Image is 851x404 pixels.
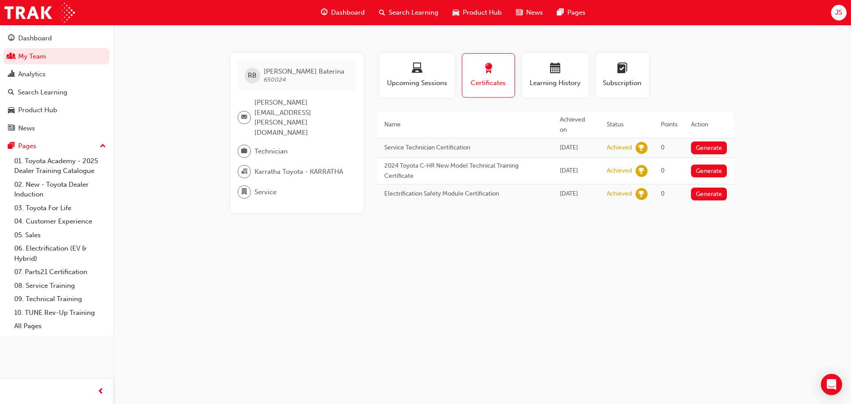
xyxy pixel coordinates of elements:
[553,112,600,138] th: Achieved on
[483,63,494,75] span: award-icon
[550,63,561,75] span: calendar-icon
[617,63,628,75] span: learningplan-icon
[11,215,109,228] a: 04. Customer Experience
[11,265,109,279] a: 07. Parts21 Certification
[8,35,15,43] span: guage-icon
[18,141,36,151] div: Pages
[241,145,247,157] span: briefcase-icon
[11,279,109,293] a: 08. Service Training
[254,187,277,197] span: Service
[661,144,664,151] span: 0
[18,123,35,133] div: News
[4,102,109,118] a: Product Hub
[550,4,593,22] a: pages-iconPages
[254,98,349,137] span: [PERSON_NAME][EMAIL_ADDRESS][PERSON_NAME][DOMAIN_NAME]
[654,112,684,138] th: Points
[331,8,365,18] span: Dashboard
[8,89,14,97] span: search-icon
[4,66,109,82] a: Analytics
[522,53,589,98] button: Learning History
[18,105,57,115] div: Product Hub
[378,112,554,138] th: Name
[8,106,15,114] span: car-icon
[241,166,247,177] span: organisation-icon
[636,188,648,200] span: learningRecordVerb_ACHIEVE-icon
[378,158,554,184] td: 2024 Toyota C-HR New Model Technical Training Certificate
[691,141,727,154] button: Generate
[516,7,523,18] span: news-icon
[607,190,632,198] div: Achieved
[379,53,455,98] button: Upcoming Sessions
[11,228,109,242] a: 05. Sales
[453,7,459,18] span: car-icon
[4,3,75,23] img: Trak
[831,5,847,20] button: JS
[11,319,109,333] a: All Pages
[100,141,106,152] span: up-icon
[526,8,543,18] span: News
[661,167,664,174] span: 0
[8,142,15,150] span: pages-icon
[4,120,109,137] a: News
[445,4,509,22] a: car-iconProduct Hub
[372,4,445,22] a: search-iconSearch Learning
[389,8,438,18] span: Search Learning
[607,144,632,152] div: Achieved
[11,292,109,306] a: 09. Technical Training
[463,8,502,18] span: Product Hub
[4,84,109,101] a: Search Learning
[4,48,109,65] a: My Team
[11,178,109,201] a: 02. New - Toyota Dealer Induction
[684,112,734,138] th: Action
[509,4,550,22] a: news-iconNews
[835,8,842,18] span: JS
[602,78,642,88] span: Subscription
[8,125,15,133] span: news-icon
[691,165,727,177] button: Generate
[567,8,586,18] span: Pages
[557,7,564,18] span: pages-icon
[560,190,578,197] span: Sun Feb 16 2025 16:28:43 GMT+0800 (Australian Western Standard Time)
[4,28,109,138] button: DashboardMy TeamAnalyticsSearch LearningProduct HubNews
[18,69,46,79] div: Analytics
[462,53,515,98] button: Certificates
[636,165,648,177] span: learningRecordVerb_ACHIEVE-icon
[254,167,343,177] span: Karratha Toyota - KARRATHA
[412,63,422,75] span: laptop-icon
[691,188,727,200] button: Generate
[264,76,286,83] span: 650024
[560,167,578,174] span: Mon Feb 17 2025 17:47:29 GMT+0800 (Australian Western Standard Time)
[636,142,648,154] span: learningRecordVerb_ACHIEVE-icon
[4,30,109,47] a: Dashboard
[18,87,67,98] div: Search Learning
[314,4,372,22] a: guage-iconDashboard
[386,78,448,88] span: Upcoming Sessions
[241,112,247,123] span: email-icon
[596,53,649,98] button: Subscription
[11,201,109,215] a: 03. Toyota For Life
[11,154,109,178] a: 01. Toyota Academy - 2025 Dealer Training Catalogue
[98,386,104,397] span: prev-icon
[378,138,554,158] td: Service Technician Certification
[4,138,109,154] button: Pages
[11,242,109,265] a: 06. Electrification (EV & Hybrid)
[8,71,15,78] span: chart-icon
[600,112,654,138] th: Status
[264,67,344,75] span: [PERSON_NAME] Baterina
[560,144,578,151] span: Mon Aug 25 2025 13:33:56 GMT+0800 (Australian Western Standard Time)
[8,53,15,61] span: people-icon
[821,374,842,395] div: Open Intercom Messenger
[11,306,109,320] a: 10. TUNE Rev-Up Training
[529,78,582,88] span: Learning History
[378,184,554,204] td: Electrification Safety Module Certification
[18,33,52,43] div: Dashboard
[321,7,328,18] span: guage-icon
[469,78,508,88] span: Certificates
[241,186,247,198] span: department-icon
[661,190,664,197] span: 0
[248,71,257,81] span: RB
[607,167,632,175] div: Achieved
[254,146,288,157] span: Technician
